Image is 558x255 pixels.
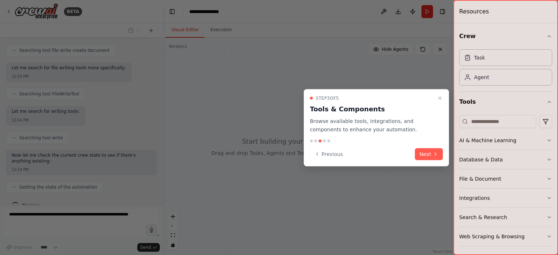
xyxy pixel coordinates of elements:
span: Step 3 of 5 [316,95,339,101]
h3: Tools & Components [310,104,434,114]
p: Browse available tools, integrations, and components to enhance your automation. [310,117,434,134]
button: Next [415,148,443,160]
button: Hide left sidebar [167,7,177,17]
button: Previous [310,148,347,160]
button: Close walkthrough [436,94,444,103]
